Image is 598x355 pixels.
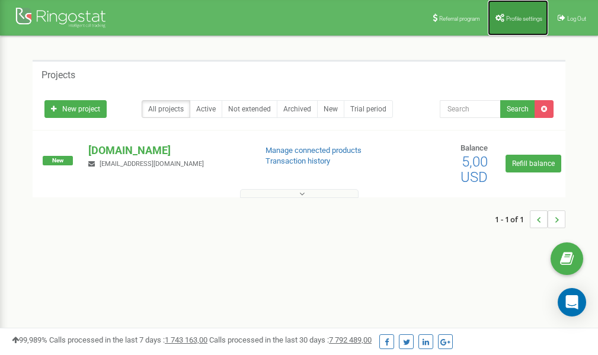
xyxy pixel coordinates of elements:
[567,15,586,22] span: Log Out
[439,15,480,22] span: Referral program
[165,335,207,344] u: 1 743 163,00
[461,153,488,186] span: 5,00 USD
[222,100,277,118] a: Not extended
[43,156,73,165] span: New
[88,143,246,158] p: [DOMAIN_NAME]
[440,100,501,118] input: Search
[344,100,393,118] a: Trial period
[506,15,542,22] span: Profile settings
[266,156,330,165] a: Transaction history
[558,288,586,316] div: Open Intercom Messenger
[495,199,565,240] nav: ...
[209,335,372,344] span: Calls processed in the last 30 days :
[329,335,372,344] u: 7 792 489,00
[266,146,362,155] a: Manage connected products
[506,155,561,172] a: Refill balance
[12,335,47,344] span: 99,989%
[277,100,318,118] a: Archived
[142,100,190,118] a: All projects
[100,160,204,168] span: [EMAIL_ADDRESS][DOMAIN_NAME]
[495,210,530,228] span: 1 - 1 of 1
[317,100,344,118] a: New
[190,100,222,118] a: Active
[461,143,488,152] span: Balance
[500,100,535,118] button: Search
[49,335,207,344] span: Calls processed in the last 7 days :
[44,100,107,118] a: New project
[41,70,75,81] h5: Projects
